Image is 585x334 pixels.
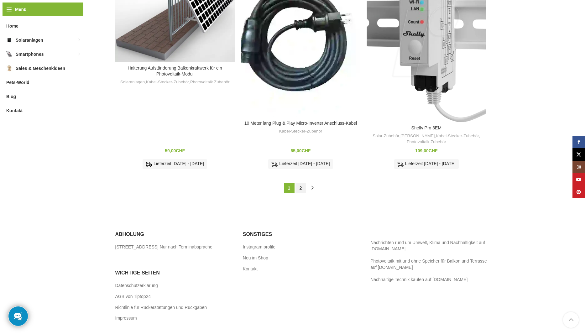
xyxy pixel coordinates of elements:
[370,277,467,282] a: Nachhaltige Technik kaufen auf [DOMAIN_NAME]
[572,186,585,198] a: Pinterest Social Link
[128,65,222,77] a: Halterung Aufständerung Balkonkraftwerk für ein Photovoltaik-Modul
[243,266,258,272] a: Kontakt
[243,244,276,250] a: Instagram profile
[115,283,159,289] a: Datenschutzerklärung
[115,244,213,250] a: [STREET_ADDRESS] Nur nach Terminabsprache
[115,294,152,300] a: AGB von Tiptop24
[291,148,311,153] bdi: 65,00
[6,105,23,116] span: Kontakt
[370,133,483,145] div: , , ,
[143,159,207,169] div: Lieferzeit [DATE] - [DATE]
[243,255,269,261] a: Neu im Shop
[146,79,189,85] a: Kabel-Stecker-Zubehör
[572,136,585,148] a: Facebook Social Link
[302,148,311,153] span: CHF
[284,183,295,193] span: Seite 1
[15,6,27,13] span: Menü
[268,159,333,169] div: Lieferzeit [DATE] - [DATE]
[572,161,585,173] a: Instagram Social Link
[279,128,322,134] a: Kabel-Stecker-Zubehör
[190,79,230,85] a: Photovoltaik Zubehör
[407,139,446,145] a: Photovoltaik Zubehör
[115,305,208,311] a: Richtlinie für Rückerstattungen und Rückgaben
[6,77,29,88] span: Pets-World
[165,148,185,153] bdi: 59,00
[176,148,185,153] span: CHF
[411,125,441,130] a: Shelly Pro 3EM
[115,269,233,276] h5: Wichtige seiten
[307,183,318,193] a: →
[400,133,435,139] a: [PERSON_NAME]
[295,183,306,193] a: Seite 2
[16,63,65,74] span: Sales & Geschenkideen
[572,173,585,186] a: YouTube Social Link
[243,231,361,238] h5: Sonstiges
[436,133,479,139] a: Kabel-Stecker-Zubehör
[16,49,44,60] span: Smartphones
[115,183,486,193] nav: Produkt-Seitennummerierung
[373,133,399,139] a: Solar-Zubehör
[370,258,487,270] a: Photovoltaik mit und ohne Speicher für Balkon und Terrasse auf [DOMAIN_NAME]
[6,20,18,32] span: Home
[429,148,438,153] span: CHF
[563,312,579,328] a: Scroll to top button
[16,34,43,46] span: Solaranlagen
[572,148,585,161] a: X Social Link
[118,79,232,85] div: , ,
[244,121,357,126] a: 10 Meter lang Plug & Play Micro-Inverter Anschluss-Kabel
[415,148,438,153] bdi: 109,00
[6,37,13,43] img: Solaranlagen
[115,315,138,321] a: Impressum
[6,51,13,57] img: Smartphones
[115,231,233,238] h5: Abholung
[6,65,13,71] img: Sales & Geschenkideen
[394,159,459,169] div: Lieferzeit [DATE] - [DATE]
[120,79,145,85] a: Solaranlagen
[6,91,16,102] span: Blog
[370,240,485,251] a: Nachrichten rund um Umwelt, Klima und Nachhaltigkeit auf [DOMAIN_NAME]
